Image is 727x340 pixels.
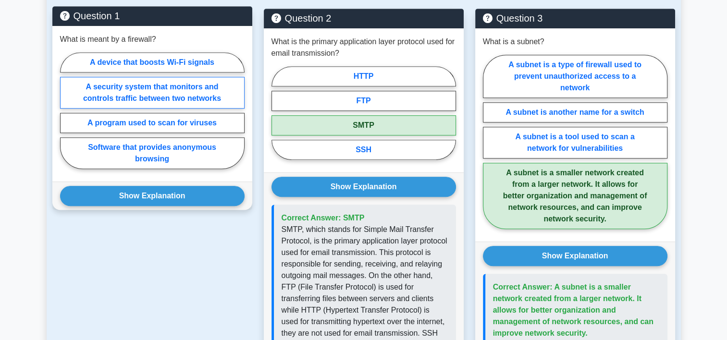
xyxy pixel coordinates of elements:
[271,91,456,111] label: FTP
[271,140,456,160] label: SSH
[271,36,456,59] p: What is the primary application layer protocol used for email transmission?
[271,177,456,197] button: Show Explanation
[483,102,667,122] label: A subnet is another name for a switch
[60,186,245,206] button: Show Explanation
[271,12,456,24] h5: Question 2
[483,12,667,24] h5: Question 3
[60,77,245,109] label: A security system that monitors and controls traffic between two networks
[271,66,456,86] label: HTTP
[483,36,544,48] p: What is a subnet?
[282,214,365,222] span: Correct Answer: SMTP
[60,52,245,73] label: A device that boosts Wi-Fi signals
[271,115,456,135] label: SMTP
[483,246,667,266] button: Show Explanation
[60,10,245,22] h5: Question 1
[483,55,667,98] label: A subnet is a type of firewall used to prevent unauthorized access to a network
[493,283,653,337] span: Correct Answer: A subnet is a smaller network created from a larger network. It allows for better...
[60,113,245,133] label: A program used to scan for viruses
[483,127,667,158] label: A subnet is a tool used to scan a network for vulnerabilities
[483,163,667,229] label: A subnet is a smaller network created from a larger network. It allows for better organization an...
[60,137,245,169] label: Software that provides anonymous browsing
[60,34,156,45] p: What is meant by a firewall?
